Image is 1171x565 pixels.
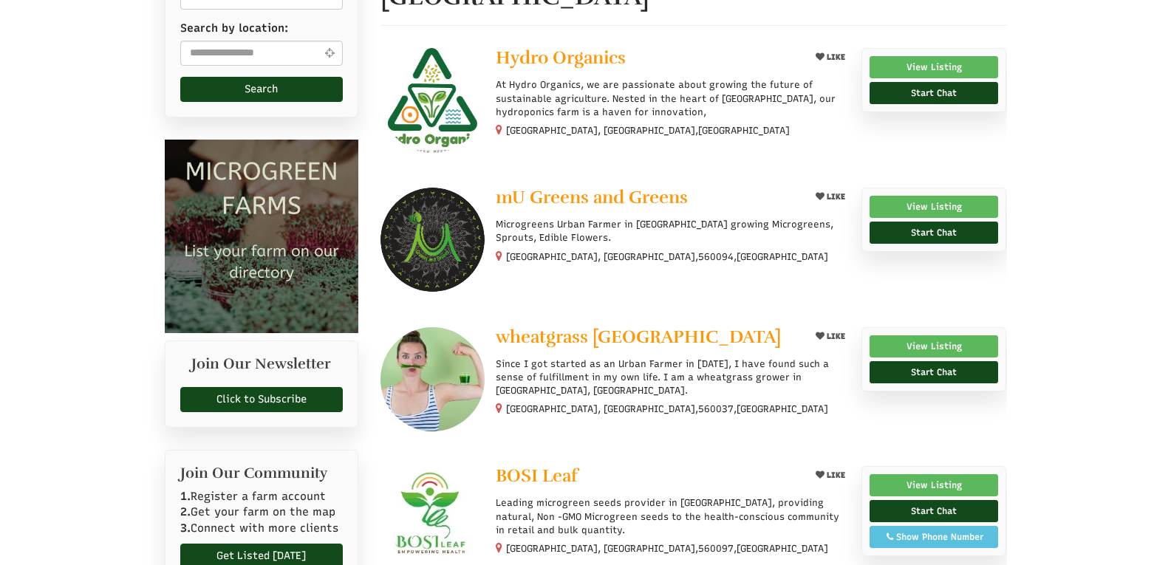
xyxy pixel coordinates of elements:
span: LIKE [825,192,845,202]
span: [GEOGRAPHIC_DATA] [737,250,828,264]
span: Hydro Organics [496,47,626,69]
a: Start Chat [870,500,999,522]
small: [GEOGRAPHIC_DATA], [GEOGRAPHIC_DATA], , [506,543,828,554]
span: 560094 [698,250,734,264]
small: [GEOGRAPHIC_DATA], [GEOGRAPHIC_DATA], , [506,403,828,414]
a: wheatgrass [GEOGRAPHIC_DATA] [496,327,798,350]
span: LIKE [825,52,845,62]
p: At Hydro Organics, we are passionate about growing the future of sustainable agriculture. Nested ... [496,78,850,119]
span: BOSI Leaf [496,465,578,487]
a: View Listing [870,474,999,496]
a: Start Chat [870,222,999,244]
button: Search [180,77,344,102]
i: Use Current Location [321,47,338,58]
a: Click to Subscribe [180,387,344,412]
span: [GEOGRAPHIC_DATA] [737,403,828,416]
p: Since I got started as an Urban Farmer in [DATE], I have found such a sense of fulfillment in my ... [496,357,850,398]
button: LIKE [810,327,850,346]
span: wheatgrass [GEOGRAPHIC_DATA] [496,326,781,348]
b: 2. [180,505,191,518]
small: [GEOGRAPHIC_DATA], [GEOGRAPHIC_DATA], , [506,251,828,262]
button: LIKE [810,48,850,66]
span: [GEOGRAPHIC_DATA] [698,124,790,137]
label: Search by location: [180,21,288,36]
img: Hydro Organics [380,48,485,152]
img: Microgreen Farms list your microgreen farm today [165,140,359,334]
span: LIKE [825,332,845,341]
b: 1. [180,490,191,503]
a: BOSI Leaf [496,466,798,489]
h2: Join Our Newsletter [180,356,344,380]
a: Start Chat [870,82,999,104]
p: Register a farm account Get your farm on the map Connect with more clients [180,489,344,536]
a: View Listing [870,56,999,78]
button: LIKE [810,188,850,206]
a: View Listing [870,196,999,218]
a: Start Chat [870,361,999,383]
a: View Listing [870,335,999,357]
span: 560037 [698,403,734,416]
div: Show Phone Number [878,530,991,544]
h2: Join Our Community [180,465,344,482]
a: mU Greens and Greens [496,188,798,210]
b: 3. [180,521,191,535]
span: LIKE [825,470,845,480]
p: Microgreens Urban Farmer in [GEOGRAPHIC_DATA] growing Microgreens, Sprouts, Edible Flowers. [496,218,850,244]
p: Leading microgreen seeds provider in [GEOGRAPHIC_DATA], providing natural, Non -GMO Microgreen se... [496,496,850,537]
small: [GEOGRAPHIC_DATA], [GEOGRAPHIC_DATA], [506,125,790,136]
button: LIKE [810,466,850,484]
span: mU Greens and Greens [496,186,688,208]
span: [GEOGRAPHIC_DATA] [737,542,828,555]
img: wheatgrass Bangalore [380,327,485,431]
span: 560097 [698,542,734,555]
img: mU Greens and Greens [380,188,485,292]
a: Hydro Organics [496,48,798,71]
